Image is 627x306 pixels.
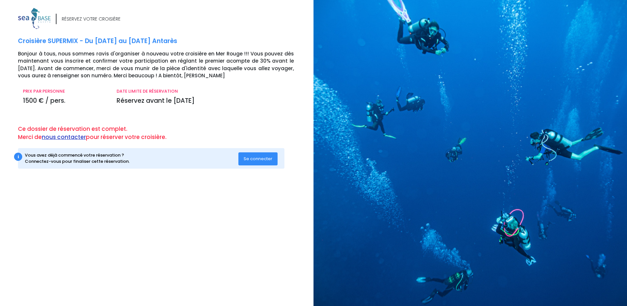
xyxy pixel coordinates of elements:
p: DATE LIMITE DE RÉSERVATION [117,88,294,95]
div: i [14,153,22,161]
p: Croisière SUPERMIX - Du [DATE] au [DATE] Antarès [18,37,309,46]
p: Ce dossier de réservation est complet. Merci de pour réserver votre croisière. [18,125,309,142]
p: 1500 € / pers. [23,96,107,106]
p: Réservez avant le [DATE] [117,96,294,106]
img: logo_color1.png [18,8,51,29]
a: Se connecter [238,156,278,161]
p: Bonjour à tous, nous sommes ravis d'organiser à nouveau votre croisière en Mer Rouge !!! Vous pou... [18,50,309,80]
button: Se connecter [238,152,278,165]
span: Se connecter [244,156,272,162]
div: RÉSERVEZ VOTRE CROISIÈRE [62,16,121,23]
a: nous contacter [42,133,86,141]
div: Vous avez déjà commencé votre réservation ? Connectez-vous pour finaliser cette réservation. [25,152,239,165]
p: PRIX PAR PERSONNE [23,88,107,95]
